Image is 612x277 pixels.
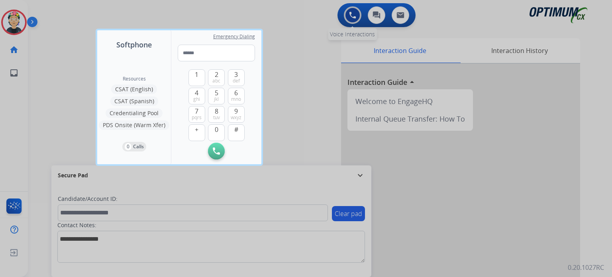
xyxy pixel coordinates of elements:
button: 8tuv [208,106,225,123]
button: 0 [208,124,225,141]
button: 0Calls [122,142,146,151]
span: 7 [195,106,198,116]
span: Resources [123,76,146,82]
span: wxyz [231,114,241,121]
button: # [228,124,245,141]
span: 9 [234,106,238,116]
p: 0 [125,143,131,150]
span: 6 [234,88,238,98]
span: # [234,125,238,134]
span: 8 [215,106,218,116]
button: 3def [228,69,245,86]
button: 2abc [208,69,225,86]
span: def [233,78,240,84]
button: 6mno [228,88,245,104]
button: Credentialing Pool [106,108,163,118]
span: tuv [213,114,220,121]
p: Calls [133,143,144,150]
span: abc [212,78,220,84]
span: 3 [234,70,238,79]
p: 0.20.1027RC [568,263,604,272]
span: 1 [195,70,198,79]
span: pqrs [192,114,202,121]
span: Emergency Dialing [213,33,255,40]
span: 2 [215,70,218,79]
span: ghi [193,96,200,102]
button: PDS Onsite (Warm Xfer) [99,120,169,130]
span: 0 [215,125,218,134]
button: 5jkl [208,88,225,104]
span: mno [231,96,241,102]
span: + [195,125,198,134]
span: 5 [215,88,218,98]
button: 7pqrs [188,106,205,123]
span: 4 [195,88,198,98]
span: jkl [214,96,219,102]
button: 1 [188,69,205,86]
span: Softphone [116,39,152,50]
button: 9wxyz [228,106,245,123]
button: 4ghi [188,88,205,104]
button: CSAT (Spanish) [110,96,158,106]
img: call-button [213,147,220,155]
button: CSAT (English) [111,84,157,94]
button: + [188,124,205,141]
